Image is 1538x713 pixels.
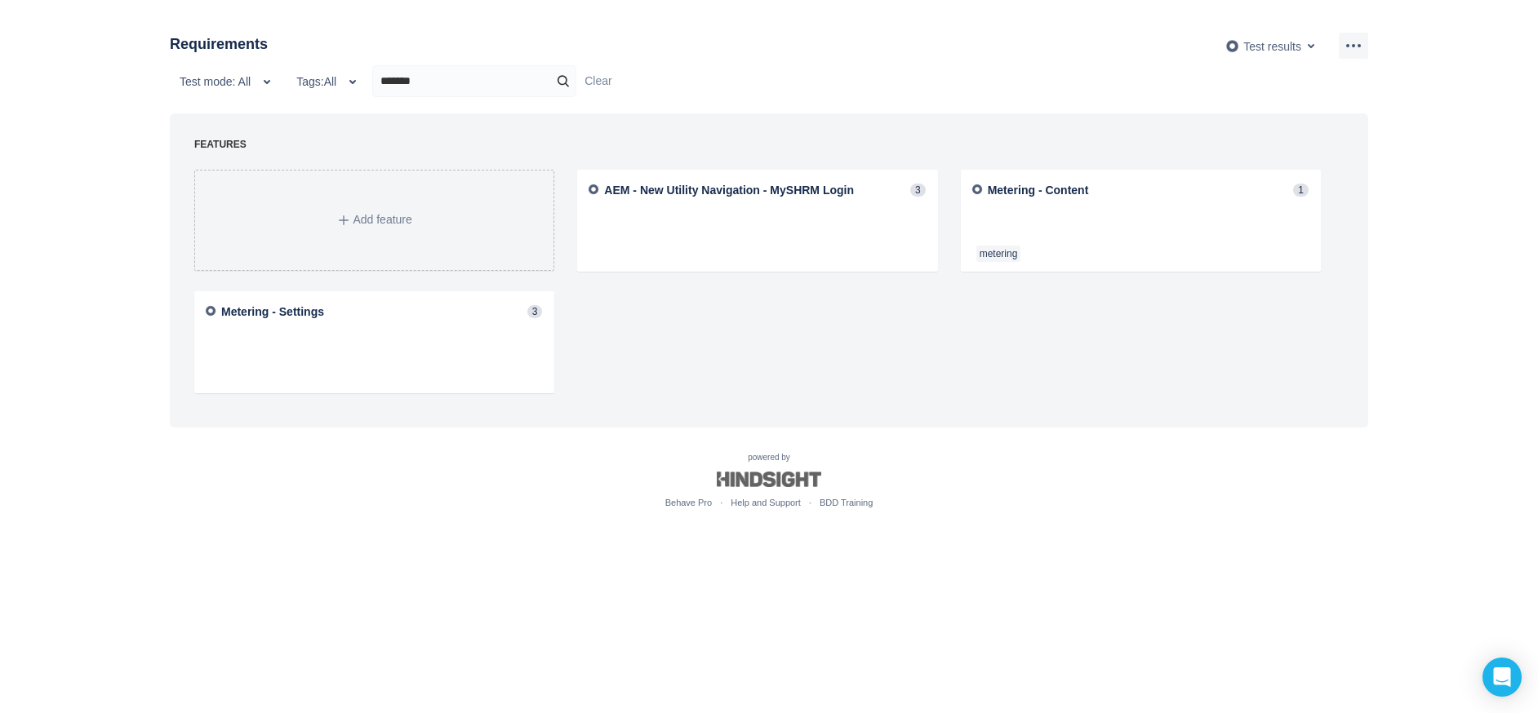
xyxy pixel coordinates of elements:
[1482,658,1522,697] div: Open Intercom Messenger
[988,184,1089,197] a: Metering - Content
[585,184,599,195] img: AgwABIgr006M16MAAAAASUVORK5CYII=
[1293,184,1309,197] span: 1
[1344,36,1363,55] span: more
[287,69,372,95] button: Tags:All
[731,498,801,507] a: Help and Support
[202,305,216,317] img: AgwABIgr006M16MAAAAASUVORK5CYII=
[194,170,554,271] a: Add icon Add feature
[969,184,983,195] img: AgwABIgr006M16MAAAAASUVORK5CYII=
[337,214,350,227] span: Add icon
[980,246,1018,262] span: metering
[604,184,854,197] a: AEM - New Utility Navigation - MySHRM Login
[157,452,1381,511] div: powered by
[1243,39,1301,52] span: Test results
[170,69,287,95] button: Test mode: All
[194,138,1331,152] div: FEATURES
[1225,39,1239,53] img: AgwABIgr006M16MAAAAASUVORK5CYII=
[180,69,251,95] span: Test mode: All
[527,305,543,318] span: 3
[665,498,712,507] a: Behave Pro
[1216,33,1331,59] button: Test results
[553,73,573,89] span: search icon
[353,213,411,226] span: Add feature
[820,498,873,507] a: BDD Training
[910,184,926,197] span: 3
[585,74,611,87] a: Clear
[296,69,336,95] span: Tags: All
[221,305,324,318] a: Metering - Settings
[170,33,268,55] h3: Requirements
